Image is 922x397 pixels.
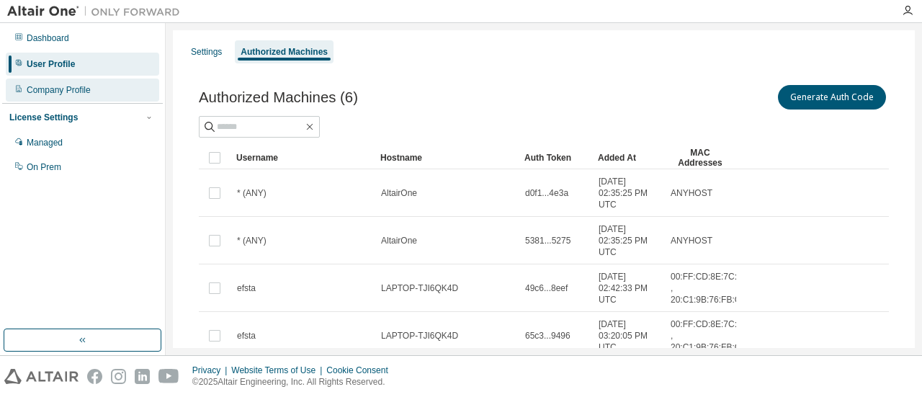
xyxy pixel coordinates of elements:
span: [DATE] 02:35:25 PM UTC [599,223,658,258]
span: * (ANY) [237,187,267,199]
div: Website Terms of Use [231,365,326,376]
span: AltairOne [381,235,417,246]
p: © 2025 Altair Engineering, Inc. All Rights Reserved. [192,376,397,388]
span: LAPTOP-TJI6QK4D [381,282,458,294]
span: AltairOne [381,187,417,199]
div: Managed [27,137,63,148]
span: 00:FF:CD:8E:7C:57 , 20:C1:9B:76:FB:CE [671,271,746,305]
img: youtube.svg [158,369,179,384]
div: Hostname [380,146,513,169]
span: 65c3...9496 [525,330,570,342]
div: Settings [191,46,222,58]
span: [DATE] 03:20:05 PM UTC [599,318,658,353]
img: altair_logo.svg [4,369,79,384]
span: ANYHOST [671,187,712,199]
div: Cookie Consent [326,365,396,376]
span: Authorized Machines (6) [199,89,358,106]
div: On Prem [27,161,61,173]
span: LAPTOP-TJI6QK4D [381,330,458,342]
img: facebook.svg [87,369,102,384]
div: License Settings [9,112,78,123]
span: [DATE] 02:42:33 PM UTC [599,271,658,305]
span: * (ANY) [237,235,267,246]
button: Generate Auth Code [778,85,886,110]
span: efsta [237,330,256,342]
img: Altair One [7,4,187,19]
span: 49c6...8eef [525,282,568,294]
div: Privacy [192,365,231,376]
span: 5381...5275 [525,235,570,246]
span: [DATE] 02:35:25 PM UTC [599,176,658,210]
div: Auth Token [524,146,586,169]
div: User Profile [27,58,75,70]
span: 00:FF:CD:8E:7C:57 , 20:C1:9B:76:FB:CE [671,318,746,353]
span: d0f1...4e3a [525,187,568,199]
img: linkedin.svg [135,369,150,384]
span: efsta [237,282,256,294]
span: ANYHOST [671,235,712,246]
div: Authorized Machines [241,46,328,58]
div: MAC Addresses [670,146,730,169]
img: instagram.svg [111,369,126,384]
div: Added At [598,146,658,169]
div: Dashboard [27,32,69,44]
div: Company Profile [27,84,91,96]
div: Username [236,146,369,169]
